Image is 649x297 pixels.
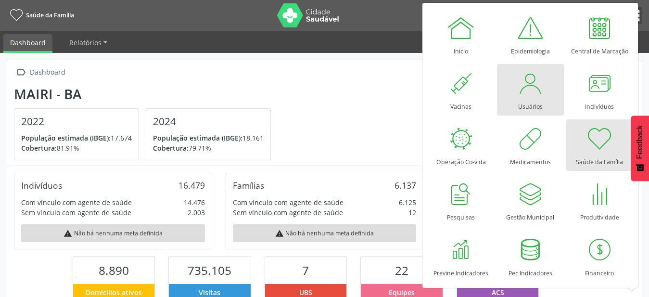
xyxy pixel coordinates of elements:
[497,175,564,226] a: Gestão Municipal
[153,143,264,153] p: 79,71%
[69,38,102,47] span: Relatórios
[184,197,205,207] div: 14.476
[566,119,633,171] a: Saúde da Família
[26,11,74,19] span: Saúde da Família
[14,65,28,79] i: 
[21,143,57,153] span: Cobertura:
[63,34,114,51] a: Relatórios
[636,125,644,159] span: Feedback
[153,143,189,153] span: Cobertura:
[28,65,67,79] div: Dashboard
[233,180,264,191] div: Famílias
[153,133,264,143] p: 18.161
[188,207,205,218] div: 2.003
[566,9,633,60] a: Central de Marcação
[14,65,67,79] a:  Dashboard
[178,180,205,191] div: 16.479
[233,197,344,207] div: Com vínculo com agente de saúde
[408,207,416,218] div: 12
[275,229,284,238] i: warning
[399,197,416,207] div: 6.125
[21,133,132,143] p: 17.674
[64,229,72,238] i: warning
[233,207,343,218] div: Sem vínculo com agente de saúde
[302,262,309,278] span: 7
[566,175,633,226] a: Produtividade
[428,231,495,282] a: Previne Indicadores
[497,64,564,116] a: Usuários
[395,262,408,278] span: 22
[394,180,416,191] div: 6.137
[7,7,74,23] a: Saúde da Família
[188,262,231,278] span: 735.105
[497,9,564,60] a: Epidemiologia
[21,133,111,142] span: População estimada (IBGE):
[21,207,131,218] div: Sem vínculo com agente de saúde
[428,64,495,116] a: Vacinas
[428,119,495,171] a: Operação Co-vida
[21,224,205,242] div: Não há nenhuma meta definida
[631,116,649,181] button: Feedback - Mostrar pesquisa
[233,224,417,242] div: Não há nenhuma meta definida
[14,86,278,102] div: Mairi - BA
[21,143,132,153] p: 81,91%
[99,262,129,278] span: 8.890
[566,64,633,116] a: Indivíduos
[428,9,495,60] a: Início
[153,133,242,142] span: População estimada (IBGE):
[3,34,52,53] a: Dashboard
[428,175,495,226] a: Pesquisas
[566,231,633,282] a: Financeiro
[153,116,264,128] h4: 2024
[21,180,62,191] div: Indivíduos
[497,231,564,282] a: Pec Indicadores
[21,197,132,207] div: Com vínculo com agente de saúde
[21,116,132,128] h4: 2022
[497,119,564,171] a: Medicamentos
